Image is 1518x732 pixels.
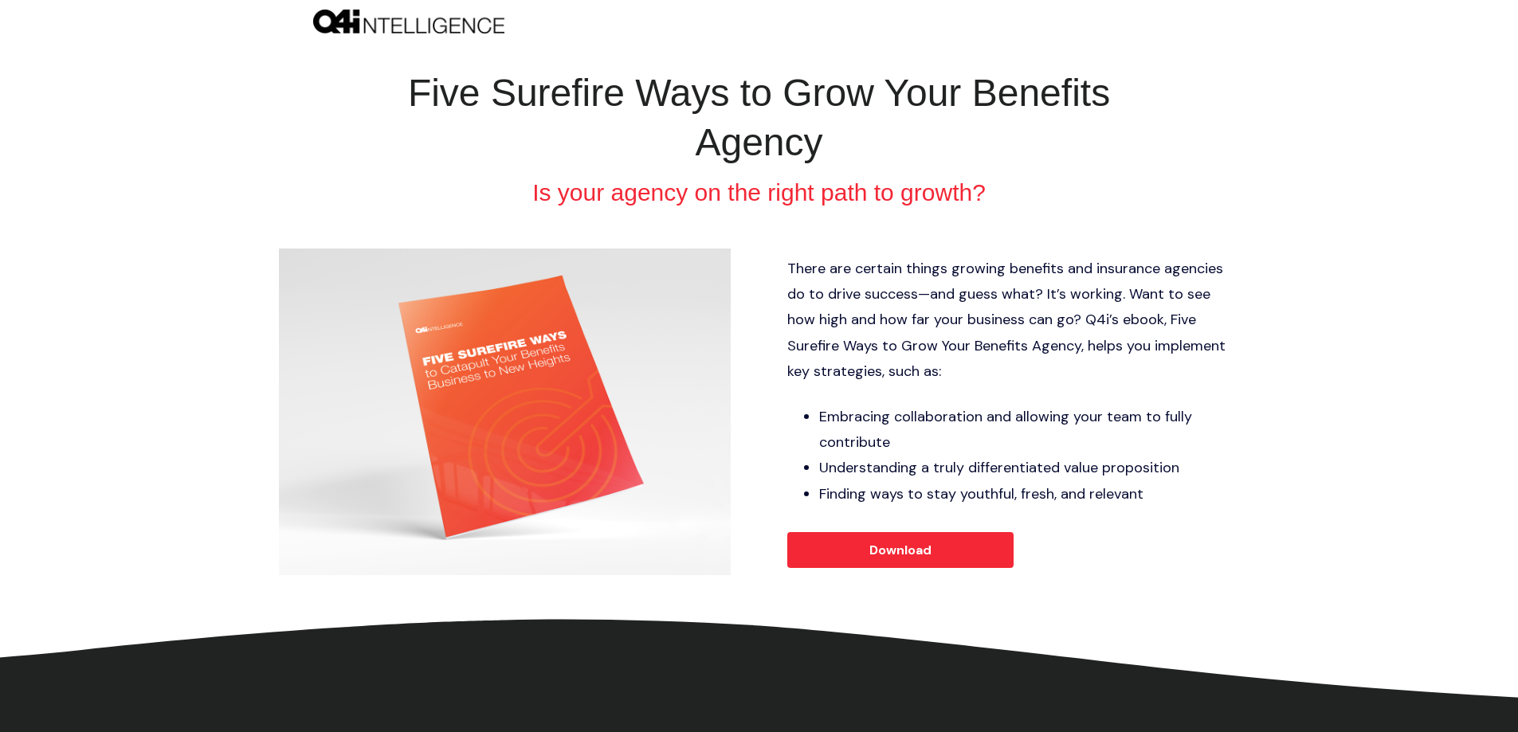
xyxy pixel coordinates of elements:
[819,455,1239,480] li: Understanding a truly differentiated value proposition
[819,404,1239,456] li: Embracing collaboration and allowing your team to fully contribute
[787,256,1239,385] p: There are certain things growing benefits and insurance agencies do to drive success—and guess wh...
[787,532,1013,568] a: Download
[313,10,504,33] img: Q4intelligence
[401,69,1118,168] h1: Five Surefire Ways to Grow Your Benefits Agency
[279,249,731,575] img: 5 Surefire Ways - LP Featured Image
[532,179,986,206] span: Is your agency on the right path to growth?
[819,481,1239,507] li: Finding ways to stay youthful, fresh, and relevant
